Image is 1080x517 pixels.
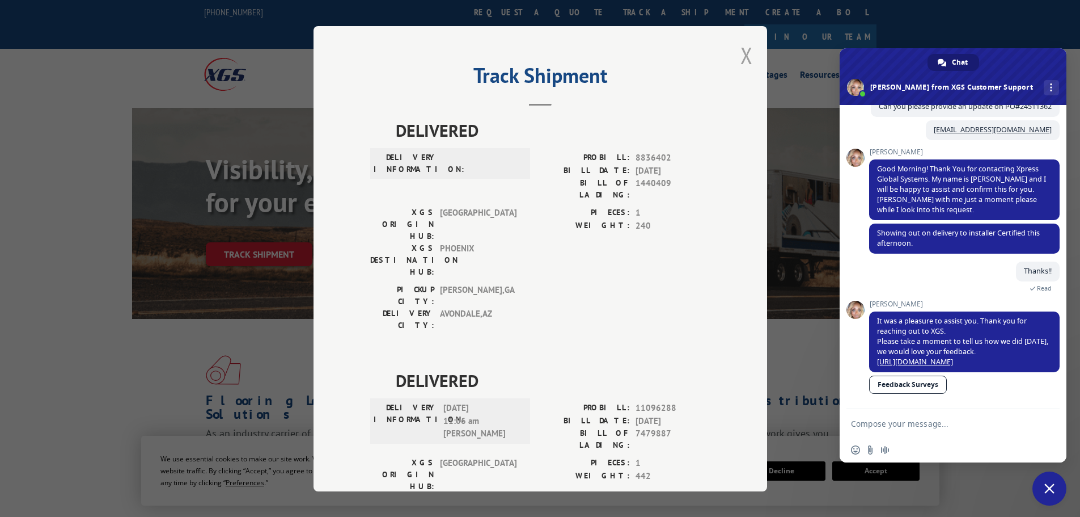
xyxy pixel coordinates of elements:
label: PROBILL: [540,152,630,165]
label: BILL OF LADING: [540,177,630,201]
span: [GEOGRAPHIC_DATA] [440,457,516,493]
span: [DATE] 11:06 am [PERSON_NAME] [443,402,520,440]
span: Showing out on delivery to installer Certified this afternoon. [877,228,1040,248]
span: 442 [636,469,710,482]
span: AVONDALE , AZ [440,308,516,331]
span: Send a file [866,445,875,455]
span: [DATE] [636,164,710,177]
span: Good Morning! Thank You for contacting Xpress Global Systems. My name is [PERSON_NAME] and I will... [877,164,1046,215]
label: PICKUP CITY: [370,284,434,308]
span: 8836402 [636,152,710,165]
span: 7479887 [636,427,710,451]
span: 11096288 [636,402,710,415]
label: XGS ORIGIN HUB: [370,207,434,242]
span: Read [1037,284,1052,292]
span: 240 [636,219,710,232]
a: Feedback Surveys [869,376,947,394]
label: PIECES: [540,457,630,470]
a: [URL][DOMAIN_NAME] [877,357,953,367]
span: [PERSON_NAME] , GA [440,284,516,308]
span: Insert an emoji [851,445,860,455]
span: PHOENIX [440,242,516,278]
div: Chat [927,54,979,71]
label: WEIGHT: [540,219,630,232]
div: More channels [1044,80,1059,95]
span: [PERSON_NAME] [869,148,1060,156]
div: Close chat [1032,472,1066,506]
h2: Track Shipment [370,68,710,89]
span: DELIVERED [396,117,710,143]
span: [PERSON_NAME] [869,300,1060,308]
label: DELIVERY CITY: [370,308,434,331]
span: It was a pleasure to assist you. Thank you for reaching out to XGS. Please take a moment to tell ... [877,316,1048,367]
label: PIECES: [540,207,630,220]
label: XGS ORIGIN HUB: [370,457,434,493]
span: DELIVERED [396,368,710,393]
label: WEIGHT: [540,469,630,482]
label: BILL DATE: [540,164,630,177]
label: PROBILL: [540,402,630,415]
label: DELIVERY INFORMATION: [374,152,438,175]
label: BILL DATE: [540,414,630,427]
span: [DATE] [636,414,710,427]
textarea: Compose your message... [851,419,1030,429]
label: BILL OF LADING: [540,427,630,451]
span: 1440409 [636,177,710,201]
label: XGS DESTINATION HUB: [370,242,434,278]
span: 1 [636,207,710,220]
button: Close modal [740,40,753,70]
span: Can you please provide an update on PO#24511362 [879,102,1052,111]
a: [EMAIL_ADDRESS][DOMAIN_NAME] [934,125,1052,134]
span: [GEOGRAPHIC_DATA] [440,207,516,242]
span: Audio message [880,445,890,455]
span: Thanks!! [1024,266,1052,276]
span: 1 [636,457,710,470]
label: DELIVERY INFORMATION: [374,402,438,440]
span: Chat [952,54,968,71]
